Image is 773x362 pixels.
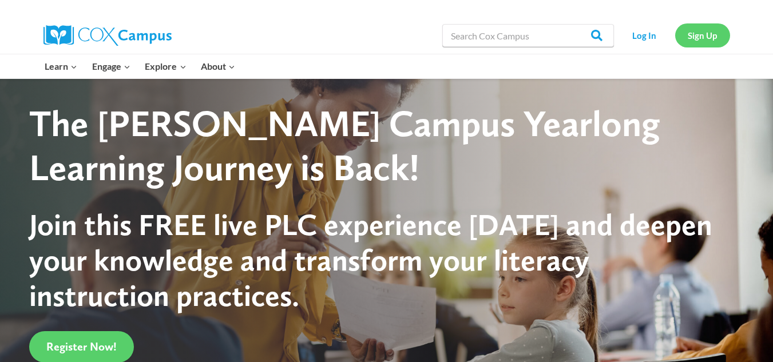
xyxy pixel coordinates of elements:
[675,23,730,47] a: Sign Up
[46,340,117,353] span: Register Now!
[29,102,723,190] div: The [PERSON_NAME] Campus Yearlong Learning Journey is Back!
[193,54,243,78] button: Child menu of About
[43,25,172,46] img: Cox Campus
[38,54,85,78] button: Child menu of Learn
[138,54,194,78] button: Child menu of Explore
[38,54,243,78] nav: Primary Navigation
[85,54,138,78] button: Child menu of Engage
[29,206,712,314] span: Join this FREE live PLC experience [DATE] and deepen your knowledge and transform your literacy i...
[620,23,730,47] nav: Secondary Navigation
[620,23,669,47] a: Log In
[442,24,614,47] input: Search Cox Campus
